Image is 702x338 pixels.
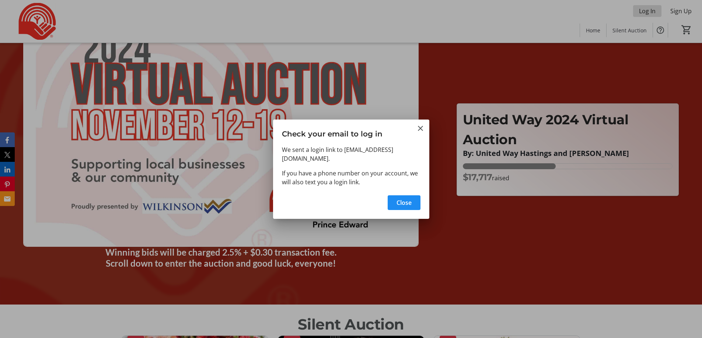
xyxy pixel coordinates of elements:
[416,124,425,133] button: Close
[282,169,420,186] p: If you have a phone number on your account, we will also text you a login link.
[388,195,420,210] button: Close
[273,120,429,145] h3: Check your email to log in
[397,198,412,207] span: Close
[282,145,420,163] p: We sent a login link to [EMAIL_ADDRESS][DOMAIN_NAME].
